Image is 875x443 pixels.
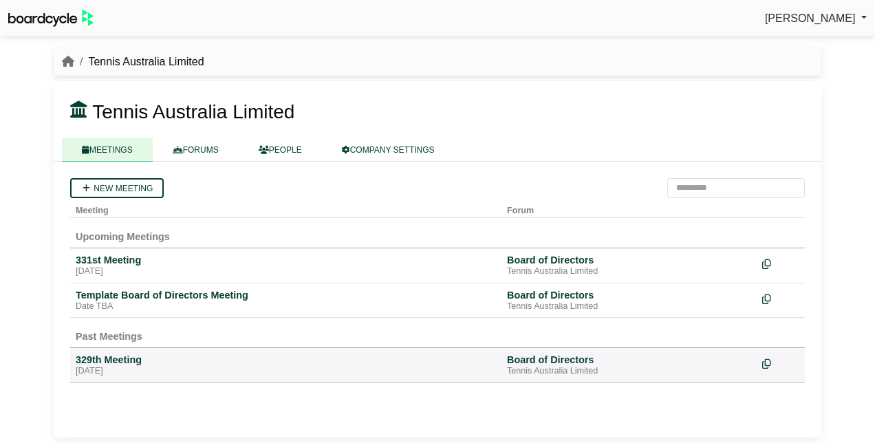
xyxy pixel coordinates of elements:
span: [PERSON_NAME] [765,12,856,24]
a: COMPANY SETTINGS [322,138,455,162]
span: Upcoming Meetings [76,231,170,242]
div: Board of Directors [507,354,751,366]
div: Tennis Australia Limited [507,366,751,377]
a: FORUMS [153,138,239,162]
a: Board of Directors Tennis Australia Limited [507,289,751,312]
a: Board of Directors Tennis Australia Limited [507,354,751,377]
div: Date TBA [76,301,496,312]
div: 331st Meeting [76,254,496,266]
img: BoardcycleBlackGreen-aaafeed430059cb809a45853b8cf6d952af9d84e6e89e1f1685b34bfd5cb7d64.svg [8,10,94,27]
a: PEOPLE [239,138,322,162]
nav: breadcrumb [62,53,204,71]
th: Meeting [70,198,501,218]
a: MEETINGS [62,138,153,162]
li: Tennis Australia Limited [74,53,204,71]
div: Make a copy [762,289,799,307]
a: 329th Meeting [DATE] [76,354,496,377]
th: Forum [501,198,757,218]
a: New meeting [70,178,164,198]
a: Board of Directors Tennis Australia Limited [507,254,751,277]
div: Template Board of Directors Meeting [76,289,496,301]
span: Tennis Australia Limited [92,101,294,122]
div: 329th Meeting [76,354,496,366]
a: Template Board of Directors Meeting Date TBA [76,289,496,312]
div: Make a copy [762,254,799,272]
span: Past Meetings [76,331,142,342]
a: 331st Meeting [DATE] [76,254,496,277]
div: Board of Directors [507,289,751,301]
div: [DATE] [76,366,496,377]
div: [DATE] [76,266,496,277]
a: [PERSON_NAME] [765,10,867,28]
div: Make a copy [762,354,799,372]
div: Tennis Australia Limited [507,266,751,277]
div: Tennis Australia Limited [507,301,751,312]
div: Board of Directors [507,254,751,266]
